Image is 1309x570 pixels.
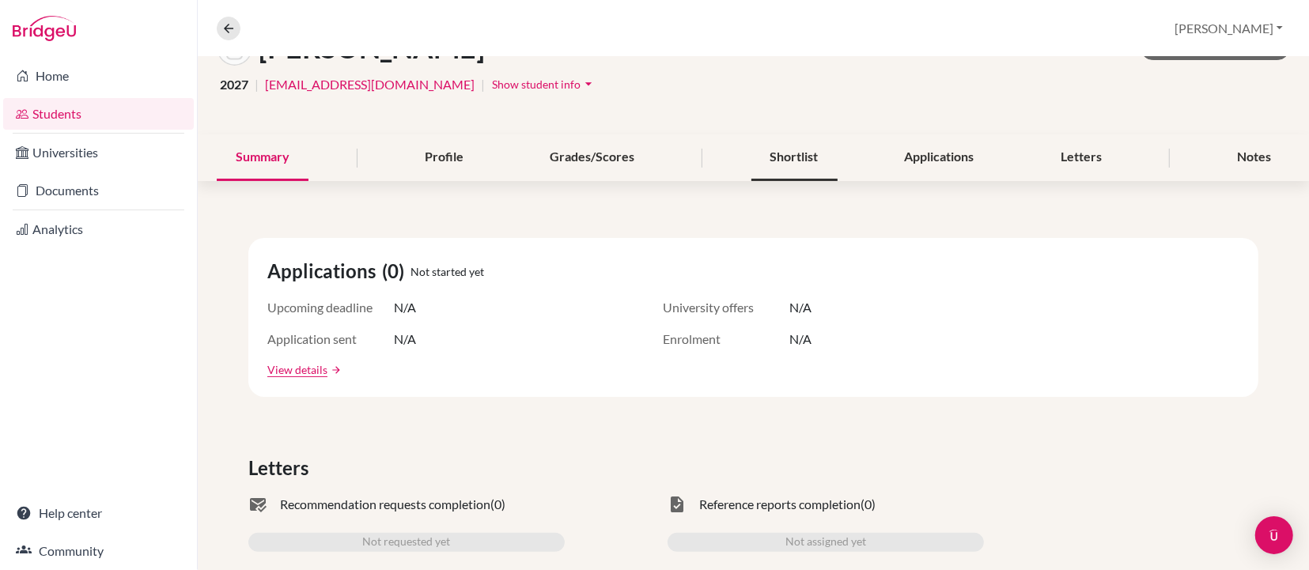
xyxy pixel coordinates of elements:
span: Letters [248,454,315,482]
span: Show student info [492,77,581,91]
a: Community [3,535,194,567]
span: | [481,75,485,94]
div: Grades/Scores [531,134,653,181]
a: arrow_forward [327,364,342,376]
div: Shortlist [751,134,838,181]
span: task [668,495,687,514]
span: (0) [490,495,505,514]
button: [PERSON_NAME] [1167,13,1290,43]
div: Profile [406,134,482,181]
a: Students [3,98,194,130]
span: N/A [789,298,812,317]
span: N/A [394,330,416,349]
div: Letters [1042,134,1121,181]
span: Upcoming deadline [267,298,394,317]
span: N/A [394,298,416,317]
span: University offers [663,298,789,317]
a: View details [267,361,327,378]
span: Not assigned yet [785,533,866,552]
span: mark_email_read [248,495,267,514]
span: (0) [382,257,410,285]
div: Notes [1218,134,1290,181]
span: Enrolment [663,330,789,349]
span: (0) [861,495,876,514]
a: [EMAIL_ADDRESS][DOMAIN_NAME] [265,75,475,94]
a: Analytics [3,213,194,245]
a: Universities [3,137,194,168]
span: Reference reports completion [699,495,861,514]
a: Home [3,60,194,92]
a: Documents [3,175,194,206]
div: Summary [217,134,308,181]
span: N/A [789,330,812,349]
span: 2027 [220,75,248,94]
img: Bridge-U [13,16,76,41]
span: Not started yet [410,263,484,280]
div: Applications [886,134,993,181]
button: Show student infoarrow_drop_down [491,72,597,96]
i: arrow_drop_down [581,76,596,92]
a: Help center [3,497,194,529]
span: Not requested yet [363,533,451,552]
span: | [255,75,259,94]
div: Open Intercom Messenger [1255,516,1293,554]
span: Recommendation requests completion [280,495,490,514]
span: Applications [267,257,382,285]
span: Application sent [267,330,394,349]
